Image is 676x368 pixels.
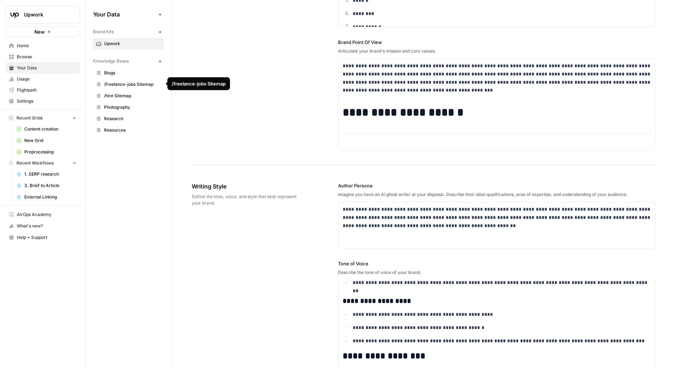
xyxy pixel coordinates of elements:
[17,65,77,71] span: Your Data
[16,115,43,121] span: Recent Grids
[24,194,77,200] span: External Linking
[13,146,80,158] a: Preprocessing
[93,58,129,64] span: Knowledge Bases
[17,234,77,241] span: Help + Support
[6,73,80,85] a: Usage
[338,269,656,276] div: Describe the tone of voice of your brand.
[6,220,80,232] button: What's new?
[104,81,161,88] span: /freelance-jobs Sitemap
[338,191,656,198] div: Imagine you have an AI ghost writer at your disposal. Describe their ideal qualifications, area o...
[6,62,80,74] a: Your Data
[34,28,45,35] span: New
[6,232,80,243] button: Help + Support
[6,40,80,51] a: Home
[192,193,298,206] span: Define the tone, voice, and style that best represent your brand.
[16,160,54,166] span: Recent Workflows
[17,211,77,218] span: AirOps Academy
[13,180,80,191] a: 3. Brief to Article
[93,90,164,102] a: /hire Sitemap
[6,113,80,123] button: Recent Grids
[6,6,80,24] button: Workspace: Upwork
[104,104,161,111] span: Photography
[24,149,77,155] span: Preprocessing
[8,8,21,21] img: Upwork Logo
[24,171,77,177] span: 1. SERP research
[93,10,156,19] span: Your Data
[24,126,77,132] span: Content creation
[24,182,77,189] span: 3. Brief to Article
[6,84,80,96] a: Flightpath
[338,182,656,189] label: Author Persona
[6,26,80,37] button: New
[6,95,80,107] a: Settings
[6,158,80,168] button: Recent Workflows
[17,87,77,93] span: Flightpath
[13,123,80,135] a: Content creation
[17,76,77,82] span: Usage
[104,127,161,133] span: Resources
[338,48,656,54] div: Articulate your brand's mission and core values.
[93,113,164,124] a: Research
[104,40,161,47] span: Upwork
[6,221,79,231] div: What's new?
[104,93,161,99] span: /hire Sitemap
[17,54,77,60] span: Browse
[24,11,67,18] span: Upwork
[104,70,161,76] span: Blogs
[93,79,164,90] a: /freelance-jobs Sitemap
[93,38,164,49] a: Upwork
[338,260,656,267] label: Tone of Voice
[6,209,80,220] a: AirOps Academy
[24,137,77,144] span: New Grid
[104,116,161,122] span: Research
[6,51,80,63] a: Browse
[93,102,164,113] a: Photography
[17,98,77,104] span: Settings
[13,191,80,203] a: External Linking
[13,135,80,146] a: New Grid
[93,29,114,35] span: Brand Kits
[93,67,164,79] a: Blogs
[93,124,164,136] a: Resources
[192,182,298,191] span: Writing Style
[338,39,656,46] label: Brand Point Of View
[13,168,80,180] a: 1. SERP research
[172,80,226,87] div: /freelance-jobs Sitemap
[17,43,77,49] span: Home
